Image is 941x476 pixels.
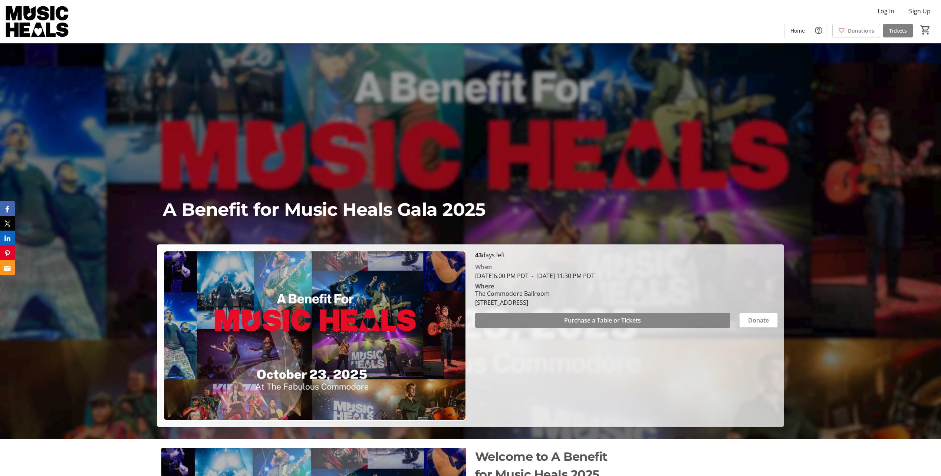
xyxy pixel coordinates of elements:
span: Purchase a Table or Tickets [564,316,641,325]
span: Donate [748,316,769,325]
button: Help [811,23,826,38]
button: Cart [919,23,932,37]
p: days left [475,251,778,260]
div: When [475,262,492,271]
a: Tickets [883,24,913,37]
div: [STREET_ADDRESS] [475,298,550,307]
span: [DATE] 6:00 PM PDT [475,272,529,280]
p: Welcome to A Benefit [475,448,780,466]
span: Sign Up [909,7,931,16]
span: [DATE] 11:30 PM PDT [529,272,595,280]
span: Donations [848,27,874,34]
span: Home [790,27,805,34]
div: Where [475,283,494,289]
a: Home [784,24,811,37]
span: - [529,272,536,280]
button: Donate [739,313,778,328]
button: Log In [872,5,900,17]
span: A Benefit for Music Heals Gala 2025 [163,199,486,220]
div: The Commodore Ballroom [475,289,550,298]
button: Sign Up [903,5,937,17]
img: Music Heals Charitable Foundation's Logo [4,3,70,40]
span: Log In [878,7,894,16]
span: Tickets [889,27,907,34]
button: Purchase a Table or Tickets [475,313,731,328]
a: Donations [832,24,880,37]
img: Campaign CTA Media Photo [163,251,466,421]
span: 43 [475,251,482,259]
